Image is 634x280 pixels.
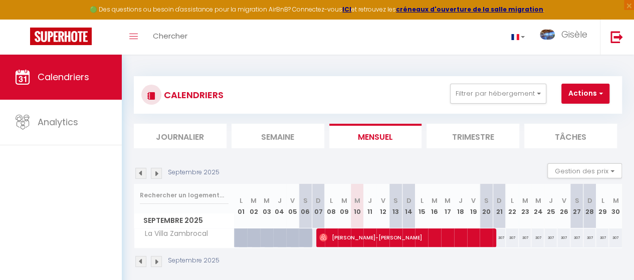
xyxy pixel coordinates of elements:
[338,184,351,228] th: 09
[497,196,502,205] abbr: D
[428,184,441,228] th: 16
[30,28,92,45] img: Super Booking
[459,196,463,205] abbr: J
[247,184,260,228] th: 02
[544,184,557,228] th: 25
[260,184,273,228] th: 03
[441,184,454,228] th: 17
[540,30,555,40] img: ...
[376,184,389,228] th: 12
[38,71,89,83] span: Calendriers
[168,256,220,265] p: Septembre 2025
[232,124,324,148] li: Semaine
[153,31,187,41] span: Chercher
[351,184,364,228] th: 10
[609,228,622,247] div: 307
[544,228,557,247] div: 307
[445,196,451,205] abbr: M
[601,196,604,205] abbr: L
[506,184,519,228] th: 22
[432,196,438,205] abbr: M
[511,196,514,205] abbr: L
[168,168,220,177] p: Septembre 2025
[493,184,506,228] th: 21
[396,5,543,14] a: créneaux d'ouverture de la salle migration
[330,196,333,205] abbr: L
[140,186,229,204] input: Rechercher un logement...
[134,213,234,228] span: Septembre 2025
[402,184,415,228] th: 14
[583,184,596,228] th: 28
[38,116,78,128] span: Analytics
[329,124,422,148] li: Mensuel
[547,163,622,178] button: Gestion des prix
[535,196,541,205] abbr: M
[278,196,282,205] abbr: J
[427,124,519,148] li: Trimestre
[519,184,532,228] th: 23
[531,228,544,247] div: 307
[389,184,402,228] th: 13
[136,228,210,239] span: La Villa Zambrocal
[393,196,398,205] abbr: S
[415,184,428,228] th: 15
[251,196,257,205] abbr: M
[161,84,224,106] h3: CALENDRIERS
[264,196,270,205] abbr: M
[290,196,295,205] abbr: V
[8,4,38,34] button: Ouvrir le widget de chat LiveChat
[570,228,583,247] div: 307
[273,184,286,228] th: 04
[467,184,480,228] th: 19
[312,184,325,228] th: 07
[480,184,493,228] th: 20
[532,20,600,55] a: ... Gisèle
[587,196,592,205] abbr: D
[450,84,546,104] button: Filtrer par hébergement
[341,196,347,205] abbr: M
[134,124,227,148] li: Journalier
[299,184,312,228] th: 06
[609,184,622,228] th: 30
[493,228,506,247] div: 307
[484,196,489,205] abbr: S
[561,28,587,41] span: Gisèle
[471,196,476,205] abbr: V
[524,124,617,148] li: Tâches
[561,84,609,104] button: Actions
[519,228,532,247] div: 307
[325,184,338,228] th: 08
[286,184,299,228] th: 05
[235,184,248,228] th: 01
[549,196,553,205] abbr: J
[454,184,467,228] th: 18
[380,196,385,205] abbr: V
[561,196,566,205] abbr: V
[303,196,308,205] abbr: S
[506,228,519,247] div: 307
[574,196,579,205] abbr: S
[354,196,360,205] abbr: M
[596,184,609,228] th: 29
[531,184,544,228] th: 24
[406,196,411,205] abbr: D
[612,196,618,205] abbr: M
[319,228,486,247] span: [PERSON_NAME]-[PERSON_NAME]
[557,228,570,247] div: 307
[610,31,623,43] img: logout
[420,196,423,205] abbr: L
[557,184,570,228] th: 26
[596,228,609,247] div: 307
[239,196,242,205] abbr: L
[522,196,528,205] abbr: M
[583,228,596,247] div: 307
[368,196,372,205] abbr: J
[316,196,321,205] abbr: D
[342,5,351,14] a: ICI
[145,20,195,55] a: Chercher
[363,184,376,228] th: 11
[570,184,583,228] th: 27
